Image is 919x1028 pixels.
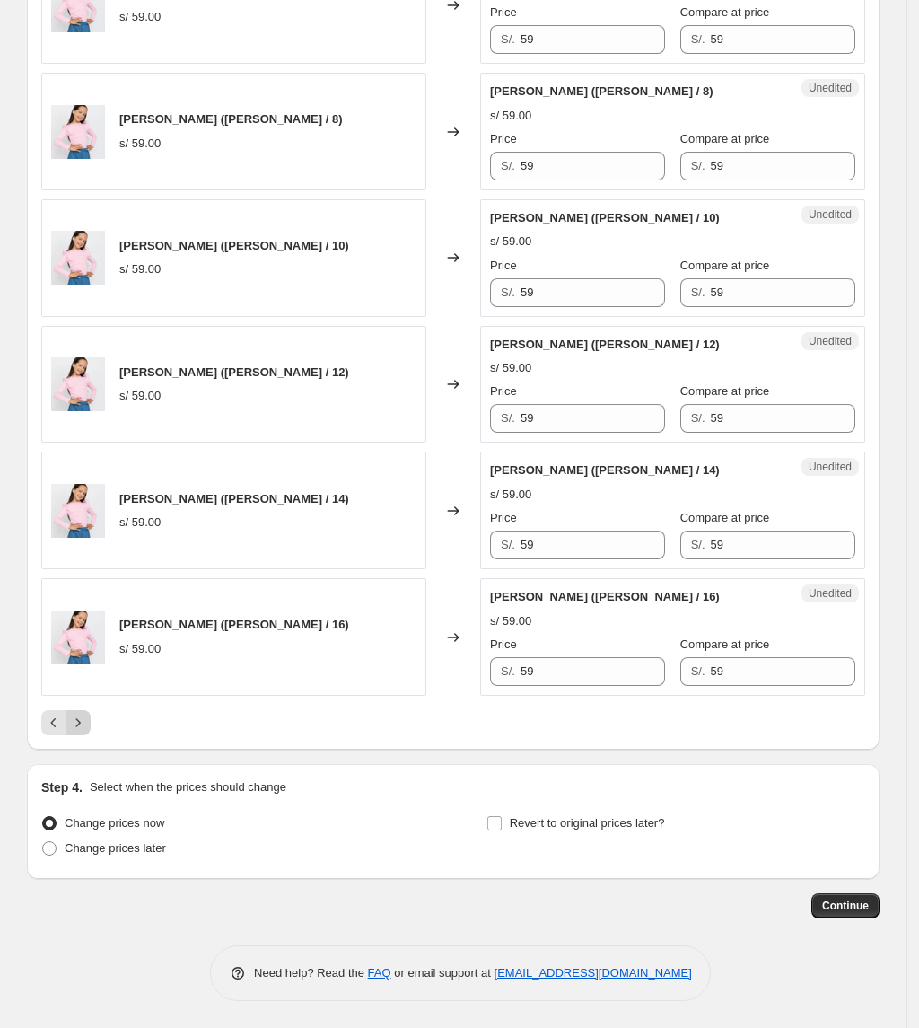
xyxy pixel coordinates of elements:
span: Compare at price [680,5,770,19]
span: [PERSON_NAME] ([PERSON_NAME] / 16) [119,618,349,631]
span: [PERSON_NAME] ([PERSON_NAME] / 12) [490,338,720,351]
span: Revert to original prices later? [510,816,665,830]
div: s/ 59.00 [119,8,161,26]
span: or email support at [391,966,495,980]
span: [PERSON_NAME] ([PERSON_NAME] / 14) [490,463,720,477]
div: s/ 59.00 [490,359,531,377]
span: Compare at price [680,511,770,524]
img: MG_5001_80x.png [51,357,105,411]
span: [PERSON_NAME] ([PERSON_NAME] / 16) [490,590,720,603]
span: S/. [691,538,705,551]
div: s/ 59.00 [490,486,531,504]
span: [PERSON_NAME] ([PERSON_NAME] / 8) [119,112,342,126]
span: Unedited [809,334,852,348]
span: S/. [691,32,705,46]
span: Compare at price [680,637,770,651]
span: S/. [501,411,515,425]
span: Compare at price [680,259,770,272]
span: S/. [501,32,515,46]
span: Compare at price [680,132,770,145]
span: Change prices now [65,816,164,830]
a: [EMAIL_ADDRESS][DOMAIN_NAME] [495,966,692,980]
span: Price [490,637,517,651]
span: Unedited [809,460,852,474]
span: Need help? Read the [254,966,368,980]
button: Next [66,710,91,735]
span: S/. [501,664,515,678]
div: s/ 59.00 [490,233,531,250]
span: Price [490,511,517,524]
nav: Pagination [41,710,91,735]
div: s/ 59.00 [119,260,161,278]
div: s/ 59.00 [119,135,161,153]
button: Previous [41,710,66,735]
span: Price [490,132,517,145]
span: Price [490,259,517,272]
img: MG_5001_80x.png [51,484,105,538]
span: [PERSON_NAME] ([PERSON_NAME] / 14) [119,492,349,505]
div: s/ 59.00 [490,612,531,630]
div: s/ 59.00 [490,107,531,125]
span: S/. [691,159,705,172]
img: MG_5001_80x.png [51,231,105,285]
span: S/. [691,286,705,299]
span: S/. [501,286,515,299]
span: Price [490,384,517,398]
span: S/. [691,411,705,425]
div: s/ 59.00 [119,640,161,658]
div: s/ 59.00 [119,514,161,532]
span: Unedited [809,81,852,95]
span: Change prices later [65,841,166,855]
span: Continue [822,899,869,913]
p: Select when the prices should change [90,778,286,796]
span: S/. [501,159,515,172]
h2: Step 4. [41,778,83,796]
img: MG_5001_80x.png [51,105,105,159]
a: FAQ [368,966,391,980]
span: Unedited [809,586,852,601]
button: Continue [811,893,880,918]
span: [PERSON_NAME] ([PERSON_NAME] / 10) [119,239,349,252]
div: s/ 59.00 [119,387,161,405]
img: MG_5001_80x.png [51,611,105,664]
span: S/. [501,538,515,551]
span: [PERSON_NAME] ([PERSON_NAME] / 10) [490,211,720,224]
span: S/. [691,664,705,678]
span: [PERSON_NAME] ([PERSON_NAME] / 12) [119,365,349,379]
span: Unedited [809,207,852,222]
span: [PERSON_NAME] ([PERSON_NAME] / 8) [490,84,713,98]
span: Price [490,5,517,19]
span: Compare at price [680,384,770,398]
